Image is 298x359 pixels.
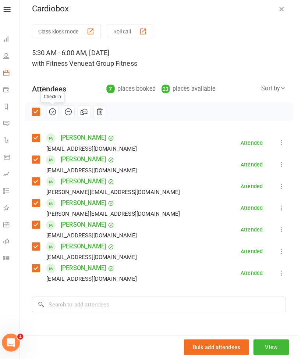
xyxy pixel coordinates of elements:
div: [PERSON_NAME][EMAIL_ADDRESS][DOMAIN_NAME] [51,212,182,221]
a: What's New [9,203,25,219]
div: places available [164,89,217,99]
a: Payments [9,87,25,104]
div: 7 [110,90,118,98]
span: at Group Fitness [92,65,140,72]
div: Attended [242,144,263,149]
div: [EMAIL_ADDRESS][DOMAIN_NAME] [51,233,140,243]
div: Attended [242,229,263,234]
div: [EMAIL_ADDRESS][DOMAIN_NAME] [51,148,140,157]
div: [EMAIL_ADDRESS][DOMAIN_NAME] [51,254,140,264]
a: Product Sales [9,153,25,170]
a: General attendance kiosk mode [9,219,25,236]
a: [PERSON_NAME] [65,221,110,233]
a: [PERSON_NAME] [65,264,110,276]
div: Notes [37,333,56,343]
div: [EMAIL_ADDRESS][DOMAIN_NAME] [51,276,140,285]
div: Attended [242,208,263,213]
div: Attended [242,251,263,256]
button: Bulk add attendees [186,340,250,355]
div: Sort by [262,89,286,98]
div: places booked [110,89,158,99]
div: [PERSON_NAME][EMAIL_ADDRESS][DOMAIN_NAME] [51,190,182,200]
div: Attended [242,272,263,277]
div: 23 [164,90,172,98]
a: [PERSON_NAME] [65,200,110,212]
div: [EMAIL_ADDRESS][DOMAIN_NAME] [51,169,140,179]
a: Class kiosk mode [9,252,25,269]
iframe: Intercom live chat [7,334,25,352]
div: Check in [45,96,69,107]
div: Attended [242,165,263,170]
span: with Fitness Venue [37,65,92,72]
button: View [254,340,289,355]
a: People [9,54,25,71]
div: Cardiobox [25,10,298,20]
a: Calendar [9,71,25,87]
a: [PERSON_NAME] [65,157,110,169]
div: 5:30 AM - 6:00 AM, [DATE] [37,53,286,74]
a: Dashboard [9,37,25,54]
input: Search to add attendees [37,298,286,313]
span: 1 [22,334,28,340]
a: [PERSON_NAME] [65,243,110,254]
button: Class kiosk mode [37,30,104,44]
a: Reports [9,104,25,120]
a: Roll call kiosk mode [9,236,25,252]
a: [PERSON_NAME] [65,179,110,190]
div: Attended [242,187,263,192]
div: Attendees [37,89,71,99]
a: Assessments [9,170,25,186]
button: Roll call [110,30,156,44]
a: [PERSON_NAME] [65,136,110,148]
